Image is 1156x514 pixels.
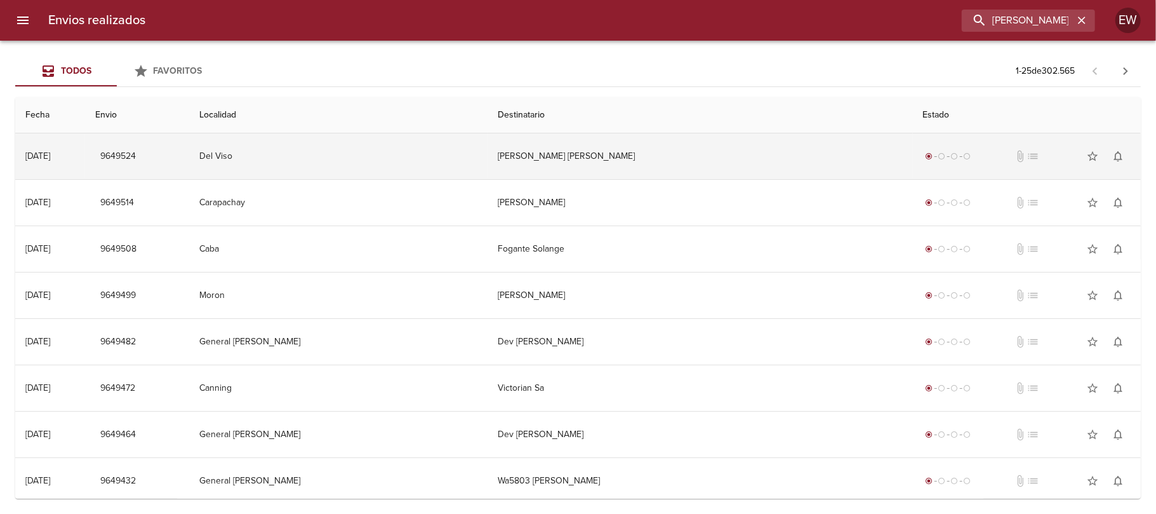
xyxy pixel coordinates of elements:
div: Generado [923,475,974,487]
span: No tiene documentos adjuntos [1014,382,1026,395]
span: No tiene documentos adjuntos [1014,289,1026,302]
td: Del Viso [189,133,488,179]
span: radio_button_checked [926,384,933,392]
span: radio_button_unchecked [964,152,971,160]
span: radio_button_unchecked [964,292,971,299]
span: radio_button_checked [926,338,933,346]
span: radio_button_unchecked [938,292,946,299]
span: 9649508 [100,241,136,257]
span: radio_button_unchecked [938,384,946,392]
span: radio_button_unchecked [964,199,971,206]
div: [DATE] [25,475,50,486]
span: radio_button_checked [926,292,933,299]
span: Pagina siguiente [1110,56,1141,86]
span: notifications_none [1112,150,1124,163]
button: Activar notificaciones [1105,375,1131,401]
div: [DATE] [25,243,50,254]
th: Localidad [189,97,488,133]
div: Tabs Envios [15,56,218,86]
button: 9649508 [95,238,142,261]
div: Generado [923,150,974,163]
th: Destinatario [488,97,913,133]
button: 9649499 [95,284,141,308]
button: 9649432 [95,470,141,493]
span: 9649524 [100,149,136,165]
div: [DATE] [25,336,50,347]
td: General [PERSON_NAME] [189,412,488,457]
span: 9649464 [100,427,136,443]
span: radio_button_unchecked [951,338,959,346]
td: Canning [189,365,488,411]
button: Agregar a favoritos [1080,236,1105,262]
span: No tiene documentos adjuntos [1014,428,1026,441]
th: Envio [85,97,189,133]
span: No tiene pedido asociado [1026,150,1039,163]
button: Activar notificaciones [1105,468,1131,494]
button: 9649524 [95,145,141,168]
span: radio_button_unchecked [964,431,971,438]
h6: Envios realizados [48,10,145,30]
td: Moron [189,273,488,318]
span: No tiene documentos adjuntos [1014,196,1026,209]
span: radio_button_unchecked [964,338,971,346]
span: No tiene documentos adjuntos [1014,150,1026,163]
button: Activar notificaciones [1105,144,1131,169]
td: Dev [PERSON_NAME] [488,319,913,365]
div: [DATE] [25,382,50,393]
span: radio_button_unchecked [964,245,971,253]
span: radio_button_unchecked [951,431,959,438]
button: 9649514 [95,191,139,215]
span: 9649472 [100,381,135,396]
div: [DATE] [25,151,50,161]
td: Victorian Sa [488,365,913,411]
div: [DATE] [25,290,50,301]
span: 9649432 [100,473,136,489]
button: Agregar a favoritos [1080,190,1105,215]
span: notifications_none [1112,335,1124,348]
span: Pagina anterior [1080,64,1110,77]
span: radio_button_unchecked [964,384,971,392]
div: Generado [923,289,974,302]
span: 9649482 [100,334,136,350]
div: Generado [923,196,974,209]
span: notifications_none [1112,382,1124,395]
input: buscar [962,10,1073,32]
span: radio_button_unchecked [951,384,959,392]
div: [DATE] [25,429,50,440]
div: Generado [923,382,974,395]
span: radio_button_unchecked [951,292,959,299]
span: No tiene pedido asociado [1026,428,1039,441]
span: radio_button_unchecked [951,152,959,160]
span: radio_button_unchecked [951,199,959,206]
span: radio_button_checked [926,152,933,160]
td: Dev [PERSON_NAME] [488,412,913,457]
span: radio_button_unchecked [938,152,946,160]
button: Activar notificaciones [1105,422,1131,447]
span: 9649499 [100,288,136,304]
td: Fogante Solange [488,226,913,272]
div: Generado [923,335,974,348]
span: Favoritos [154,65,203,76]
span: radio_button_unchecked [951,477,959,485]
button: menu [8,5,38,36]
span: No tiene pedido asociado [1026,243,1039,255]
td: Carapachay [189,180,488,226]
span: star_border [1086,475,1099,487]
td: [PERSON_NAME] [488,273,913,318]
span: notifications_none [1112,428,1124,441]
span: radio_button_unchecked [951,245,959,253]
th: Estado [913,97,1141,133]
p: 1 - 25 de 302.565 [1016,65,1075,78]
span: radio_button_checked [926,431,933,438]
button: Agregar a favoritos [1080,283,1105,308]
span: radio_button_unchecked [964,477,971,485]
button: Agregar a favoritos [1080,144,1105,169]
span: Todos [61,65,91,76]
span: notifications_none [1112,196,1124,209]
div: [DATE] [25,197,50,208]
span: radio_button_checked [926,477,933,485]
span: No tiene documentos adjuntos [1014,243,1026,255]
span: radio_button_unchecked [938,245,946,253]
td: General [PERSON_NAME] [189,319,488,365]
td: General [PERSON_NAME] [189,458,488,504]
